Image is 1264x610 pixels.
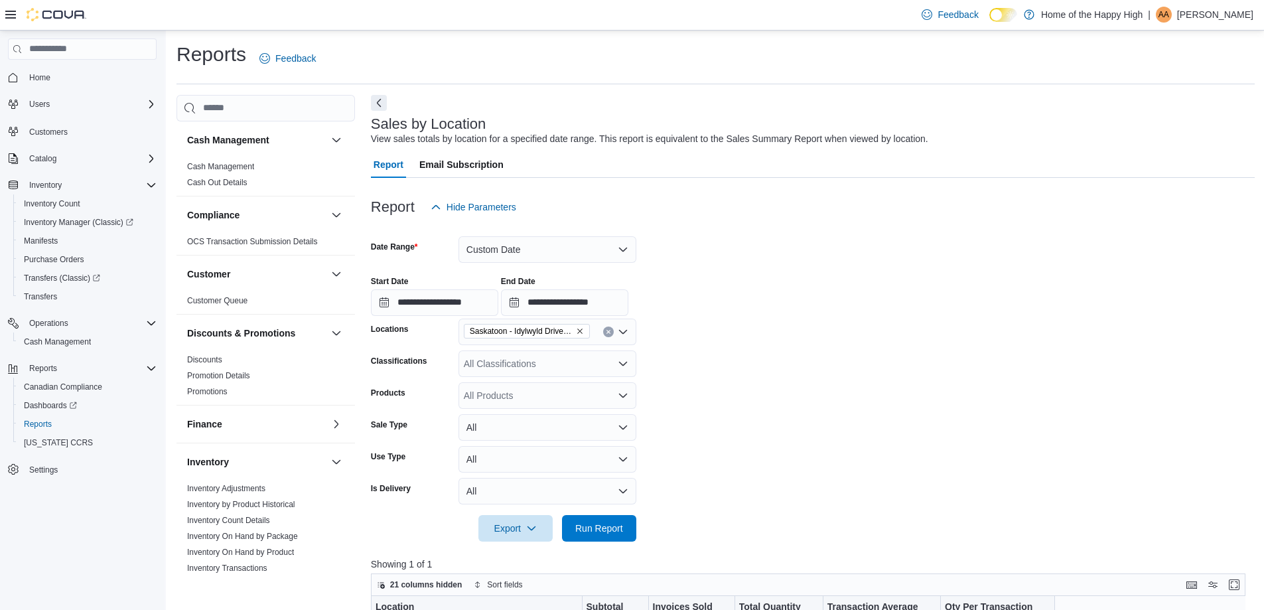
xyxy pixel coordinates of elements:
h3: Inventory [187,455,229,469]
button: Finance [187,418,326,431]
span: Transfers (Classic) [19,270,157,286]
button: Compliance [187,208,326,222]
span: Reports [29,363,57,374]
span: Reports [24,360,157,376]
a: Dashboards [13,396,162,415]
button: Compliance [328,207,344,223]
label: Is Delivery [371,483,411,494]
button: Transfers [13,287,162,306]
a: Reports [19,416,57,432]
span: Cash Management [19,334,157,350]
span: Users [24,96,157,112]
a: Promotions [187,387,228,396]
span: Inventory Count [24,198,80,209]
button: Cash Management [13,333,162,351]
span: Inventory Adjustments [187,483,265,494]
div: Discounts & Promotions [176,352,355,405]
span: Promotions [187,386,228,397]
span: Catalog [24,151,157,167]
button: Reports [3,359,162,378]
button: Inventory [24,177,67,193]
span: Home [24,69,157,86]
span: Inventory by Product Historical [187,499,295,510]
button: Users [3,95,162,114]
button: All [458,478,636,504]
span: Inventory On Hand by Package [187,531,298,542]
span: Canadian Compliance [19,379,157,395]
span: Report [374,151,403,178]
button: Cash Management [187,133,326,147]
button: Open list of options [618,390,628,401]
div: View sales totals by location for a specified date range. This report is equivalent to the Sales ... [371,132,928,146]
button: Discounts & Promotions [187,327,326,340]
button: Open list of options [618,358,628,369]
button: Open list of options [618,327,628,337]
span: Saskatoon - Idylwyld Drive - Fire & Flower [470,325,573,338]
button: Canadian Compliance [13,378,162,396]
label: Start Date [371,276,409,287]
span: Inventory Manager (Classic) [19,214,157,230]
button: Customer [187,267,326,281]
span: Settings [29,465,58,475]
button: Users [24,96,55,112]
span: Package Details [187,579,245,589]
span: Manifests [24,236,58,246]
span: Users [29,99,50,110]
span: Sort fields [487,579,522,590]
a: Promotion Details [187,371,250,380]
button: Reports [13,415,162,433]
h3: Cash Management [187,133,269,147]
span: Washington CCRS [19,435,157,451]
div: Compliance [176,234,355,255]
span: Run Report [575,522,623,535]
span: Dashboards [19,398,157,414]
a: Inventory Transactions [187,564,267,573]
div: Customer [176,293,355,314]
a: Manifests [19,233,63,249]
a: Inventory Adjustments [187,484,265,493]
button: All [458,414,636,441]
a: Transfers [19,289,62,305]
span: Discounts [187,354,222,365]
a: Cash Management [19,334,96,350]
label: End Date [501,276,535,287]
a: Inventory by Product Historical [187,500,295,509]
a: Customers [24,124,73,140]
h3: Finance [187,418,222,431]
button: Discounts & Promotions [328,325,344,341]
img: Cova [27,8,86,21]
span: Dashboards [24,400,77,411]
a: Cash Management [187,162,254,171]
span: Export [486,515,545,542]
button: Inventory [187,455,326,469]
button: Customers [3,121,162,141]
a: Feedback [916,1,983,28]
label: Sale Type [371,419,407,430]
span: Operations [24,315,157,331]
button: Next [371,95,387,111]
span: Dark Mode [989,22,990,23]
h3: Report [371,199,415,215]
button: Custom Date [458,236,636,263]
span: Cash Management [24,337,91,347]
p: Showing 1 of 1 [371,558,1255,571]
span: Transfers [24,291,57,302]
a: Settings [24,462,63,478]
span: Inventory Count Details [187,515,270,526]
button: Inventory [328,454,344,470]
a: Inventory Manager (Classic) [13,213,162,232]
span: 21 columns hidden [390,579,462,590]
span: Email Subscription [419,151,504,178]
a: Inventory Count [19,196,86,212]
span: Inventory Manager (Classic) [24,217,133,228]
button: All [458,446,636,473]
button: Operations [3,314,162,333]
button: Purchase Orders [13,250,162,269]
span: Reports [24,419,52,429]
input: Press the down key to open a popover containing a calendar. [371,289,498,316]
button: Sort fields [468,577,527,593]
h3: Customer [187,267,230,281]
a: Inventory Manager (Classic) [19,214,139,230]
span: Transfers (Classic) [24,273,100,283]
